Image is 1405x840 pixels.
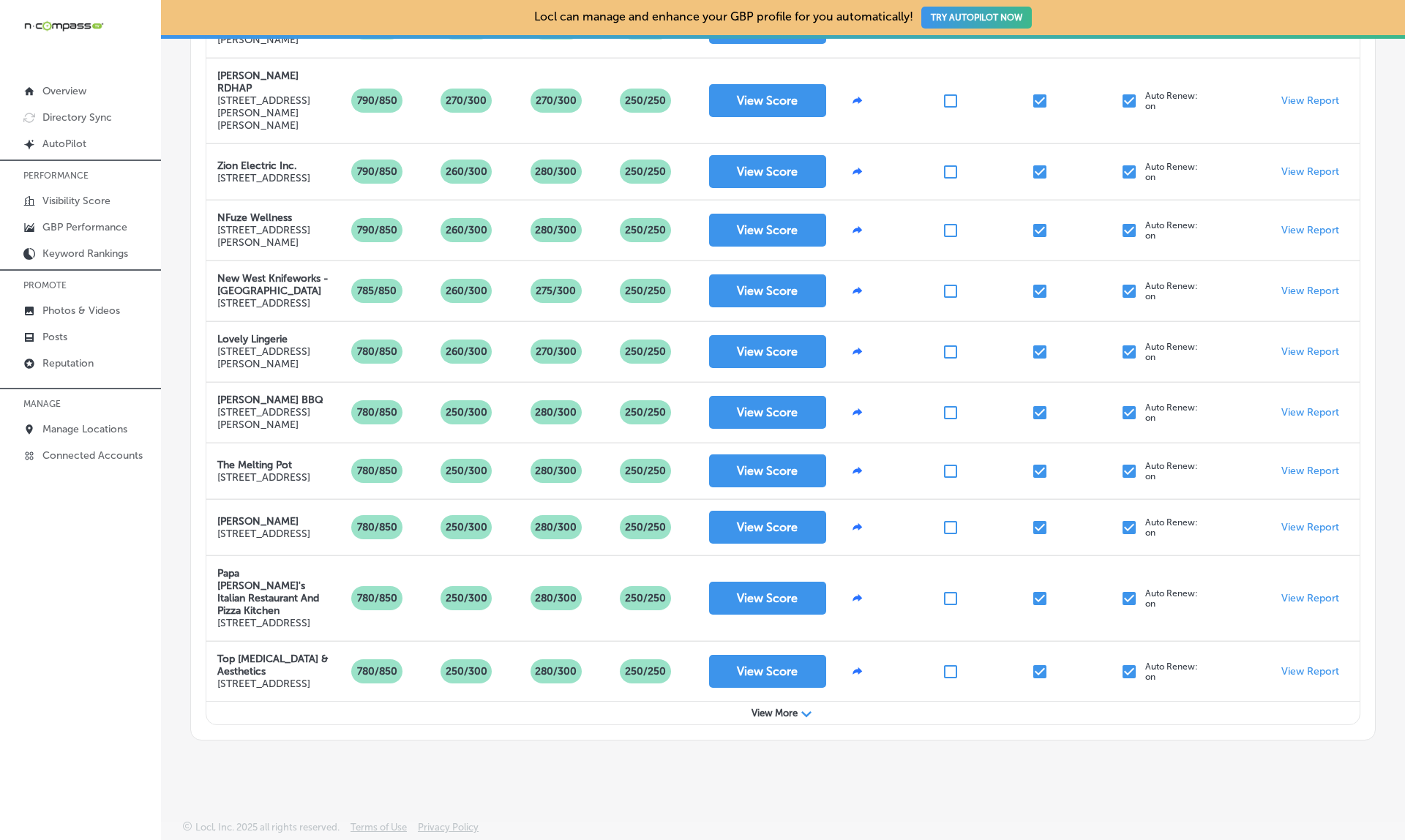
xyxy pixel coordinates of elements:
p: 250 /250 [619,279,672,303]
p: 780/850 [351,659,403,683]
strong: Zion Electric Inc. [217,160,297,172]
a: View Report [1281,224,1339,236]
a: View Report [1281,592,1339,604]
a: View Report [1281,165,1339,178]
p: 250 /250 [619,586,672,610]
a: View Report [1281,406,1339,419]
p: 280/300 [529,459,582,483]
p: [STREET_ADDRESS] [217,678,329,690]
p: Auto Renew: on [1145,402,1198,423]
strong: [PERSON_NAME] [217,515,299,528]
p: [STREET_ADDRESS][PERSON_NAME] [217,224,329,249]
p: Keyword Rankings [42,247,128,260]
p: 250 /250 [619,515,672,539]
p: [STREET_ADDRESS] [217,617,329,629]
button: View Score [709,155,826,188]
button: View Score [709,511,826,544]
p: 280/300 [529,659,582,683]
a: View Report [1281,285,1339,297]
strong: Lovely Lingerie [217,333,288,345]
p: [STREET_ADDRESS] [217,297,329,310]
span: View More [752,708,798,719]
p: 280/300 [529,515,582,539]
button: View Score [709,335,826,368]
p: Auto Renew: on [1145,91,1198,111]
a: View Report [1281,521,1339,533]
p: 250/300 [440,659,493,683]
p: 280/300 [529,218,582,242]
p: [STREET_ADDRESS] [217,471,310,484]
p: 250/300 [440,586,493,610]
p: Auto Renew: on [1145,661,1198,682]
p: Reputation [42,357,94,370]
p: 270/300 [440,89,492,113]
p: Auto Renew: on [1145,461,1198,481]
p: Overview [42,85,86,97]
a: View Report [1281,465,1339,477]
strong: [PERSON_NAME] BBQ [217,394,323,406]
p: GBP Performance [42,221,127,233]
p: Auto Renew: on [1145,517,1198,538]
p: 280/300 [529,586,582,610]
strong: Papa [PERSON_NAME]'s Italian Restaurant And Pizza Kitchen [217,567,319,617]
p: [STREET_ADDRESS][PERSON_NAME][PERSON_NAME] [217,94,329,132]
strong: NFuze Wellness [217,211,292,224]
p: 275/300 [530,279,582,303]
strong: The Melting Pot [217,459,292,471]
button: View Score [709,274,826,307]
p: Auto Renew: on [1145,220,1198,241]
p: 260/300 [440,160,493,184]
p: 790/850 [351,160,403,184]
a: Terms of Use [351,822,407,840]
p: Posts [42,331,67,343]
button: View Score [709,655,826,688]
p: 270/300 [530,89,582,113]
p: 250 /250 [619,218,672,242]
p: 790/850 [351,89,403,113]
p: Directory Sync [42,111,112,124]
p: [STREET_ADDRESS][PERSON_NAME] [217,406,329,431]
strong: [PERSON_NAME] RDHAP [217,70,299,94]
button: View Score [709,84,826,117]
p: View Report [1281,345,1339,358]
a: View Report [1281,94,1339,107]
p: Photos & Videos [42,304,120,317]
p: Visibility Score [42,195,110,207]
p: 780/850 [351,459,403,483]
p: Connected Accounts [42,449,143,462]
a: View Report [1281,665,1339,678]
strong: Top [MEDICAL_DATA] & Aesthetics [217,653,329,678]
p: 260/300 [440,279,493,303]
p: 250 /250 [619,400,672,424]
p: 780/850 [351,340,403,364]
p: 780/850 [351,400,403,424]
p: Auto Renew: on [1145,162,1198,182]
p: 250 /250 [619,89,672,113]
strong: New West Knifeworks - [GEOGRAPHIC_DATA] [217,272,329,297]
button: View Score [709,396,826,429]
button: TRY AUTOPILOT NOW [921,7,1032,29]
p: 250 /250 [619,659,672,683]
button: View Score [709,454,826,487]
p: 250/300 [440,459,493,483]
p: [STREET_ADDRESS][PERSON_NAME] [217,345,329,370]
p: AutoPilot [42,138,86,150]
p: 250/300 [440,400,493,424]
p: 780/850 [351,586,403,610]
p: Locl, Inc. 2025 all rights reserved. [195,822,340,833]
